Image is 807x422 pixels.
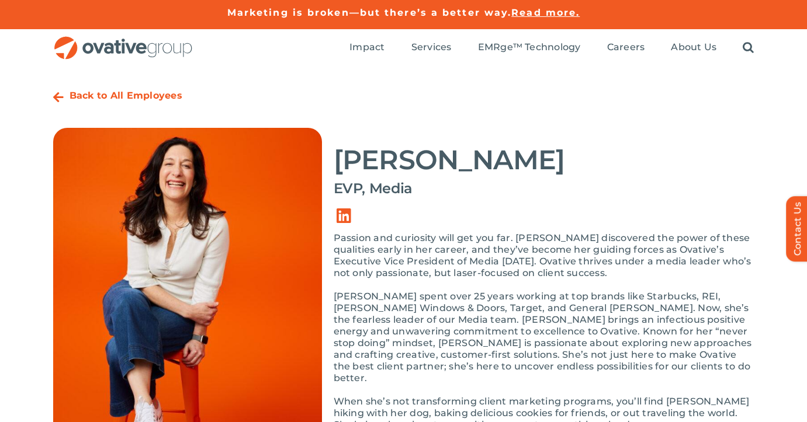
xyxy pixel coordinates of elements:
[671,41,716,53] span: About Us
[334,291,754,384] p: [PERSON_NAME] spent over 25 years working at top brands like Starbucks, REI, [PERSON_NAME] Window...
[478,41,581,53] span: EMRge™ Technology
[411,41,452,53] span: Services
[53,92,64,103] a: Link to https://ovative.com/about-us/people/
[70,90,182,101] a: Back to All Employees
[478,41,581,54] a: EMRge™ Technology
[607,41,645,54] a: Careers
[349,29,754,67] nav: Menu
[328,200,361,232] a: Link to https://www.linkedin.com/in/anniezipfel
[334,232,754,279] p: Passion and curiosity will get you far. [PERSON_NAME] discovered the power of these qualities ear...
[743,41,754,54] a: Search
[511,7,580,18] a: Read more.
[607,41,645,53] span: Careers
[227,7,512,18] a: Marketing is broken—but there’s a better way.
[334,145,754,175] h2: [PERSON_NAME]
[411,41,452,54] a: Services
[349,41,385,53] span: Impact
[334,180,754,197] h4: EVP, Media
[349,41,385,54] a: Impact
[671,41,716,54] a: About Us
[53,35,193,46] a: OG_Full_horizontal_RGB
